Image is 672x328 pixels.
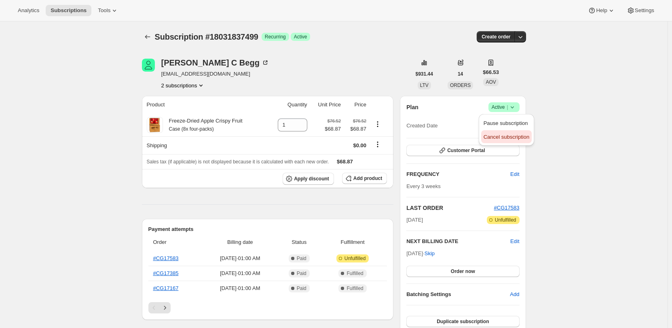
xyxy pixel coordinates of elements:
span: Add product [353,175,382,182]
button: Product actions [371,120,384,129]
a: #CG17167 [153,285,179,291]
span: Paid [297,285,306,292]
a: #CG17583 [494,205,520,211]
span: Unfulfilled [344,255,366,262]
span: Customer Portal [447,147,485,154]
span: $68.87 [325,125,341,133]
span: Every 3 weeks [406,183,441,189]
button: Tools [93,5,123,16]
span: 14 [458,71,463,77]
span: Sales tax (if applicable) is not displayed because it is calculated with each new order. [147,159,329,165]
small: Case (8x four-packs) [169,126,214,132]
span: Unfulfilled [495,217,516,223]
span: Add [510,290,519,298]
th: Shipping [142,136,268,154]
button: Edit [505,168,524,181]
button: Edit [510,237,519,245]
button: Order now [406,266,519,277]
button: Add product [342,173,387,184]
button: Shipping actions [371,140,384,149]
button: $931.44 [411,68,438,80]
a: #CG17583 [153,255,179,261]
span: Fulfilled [347,285,363,292]
img: product img [147,117,163,133]
span: $931.44 [416,71,433,77]
th: Unit Price [310,96,343,114]
th: Price [343,96,369,114]
button: Skip [420,247,440,260]
span: Settings [635,7,654,14]
span: Loretta C Begg [142,59,155,72]
span: $0.00 [353,142,367,148]
span: $68.87 [337,159,353,165]
span: Duplicate subscription [437,318,489,325]
button: Settings [622,5,659,16]
button: Product actions [161,81,205,89]
span: Created Date [406,122,437,130]
span: Billing date [205,238,275,246]
span: [DATE] · 01:00 AM [205,284,275,292]
button: Pause subscription [481,116,532,129]
span: Subscription #18031837499 [155,32,258,41]
span: Pause subscription [484,120,528,126]
span: Order now [451,268,475,275]
button: Create order [477,31,515,42]
span: Help [596,7,607,14]
button: Next [159,302,171,313]
span: [EMAIL_ADDRESS][DOMAIN_NAME] [161,70,269,78]
div: [PERSON_NAME] C Begg [161,59,269,67]
span: LTV [420,83,429,88]
span: Skip [425,250,435,258]
button: 14 [453,68,468,80]
span: Analytics [18,7,39,14]
span: Active [492,103,516,111]
span: Create order [482,34,510,40]
th: Order [148,233,203,251]
small: $76.52 [328,119,341,123]
button: Apply discount [283,173,334,185]
span: $66.53 [483,68,499,76]
nav: Pagination [148,302,387,313]
h2: FREQUENCY [406,170,510,178]
button: Duplicate subscription [406,316,519,327]
span: Fulfillment [323,238,382,246]
span: Recurring [265,34,286,40]
button: Add [505,288,524,301]
span: ORDERS [450,83,471,88]
div: Freeze-Dried Apple Crispy Fruit [163,117,243,133]
span: Paid [297,255,306,262]
h2: Plan [406,103,418,111]
span: | [507,104,508,110]
small: $76.52 [353,119,366,123]
button: Help [583,5,620,16]
h2: LAST ORDER [406,204,494,212]
span: [DATE] · [406,250,435,256]
button: Cancel subscription [481,130,532,143]
span: AOV [486,79,496,85]
span: [DATE] [406,216,423,224]
th: Quantity [268,96,310,114]
button: Customer Portal [406,145,519,156]
span: [DATE] · 01:00 AM [205,254,275,262]
th: Product [142,96,268,114]
button: Subscriptions [46,5,91,16]
span: Apply discount [294,176,329,182]
h6: Batching Settings [406,290,510,298]
span: Edit [510,170,519,178]
button: Analytics [13,5,44,16]
span: Cancel subscription [484,134,529,140]
span: [DATE] · 01:00 AM [205,269,275,277]
h2: NEXT BILLING DATE [406,237,510,245]
span: Subscriptions [51,7,87,14]
span: Fulfilled [347,270,363,277]
a: #CG17385 [153,270,179,276]
button: #CG17583 [494,204,520,212]
span: $68.87 [346,125,366,133]
h2: Payment attempts [148,225,387,233]
span: Tools [98,7,110,14]
span: Status [280,238,318,246]
span: Paid [297,270,306,277]
span: Active [294,34,307,40]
